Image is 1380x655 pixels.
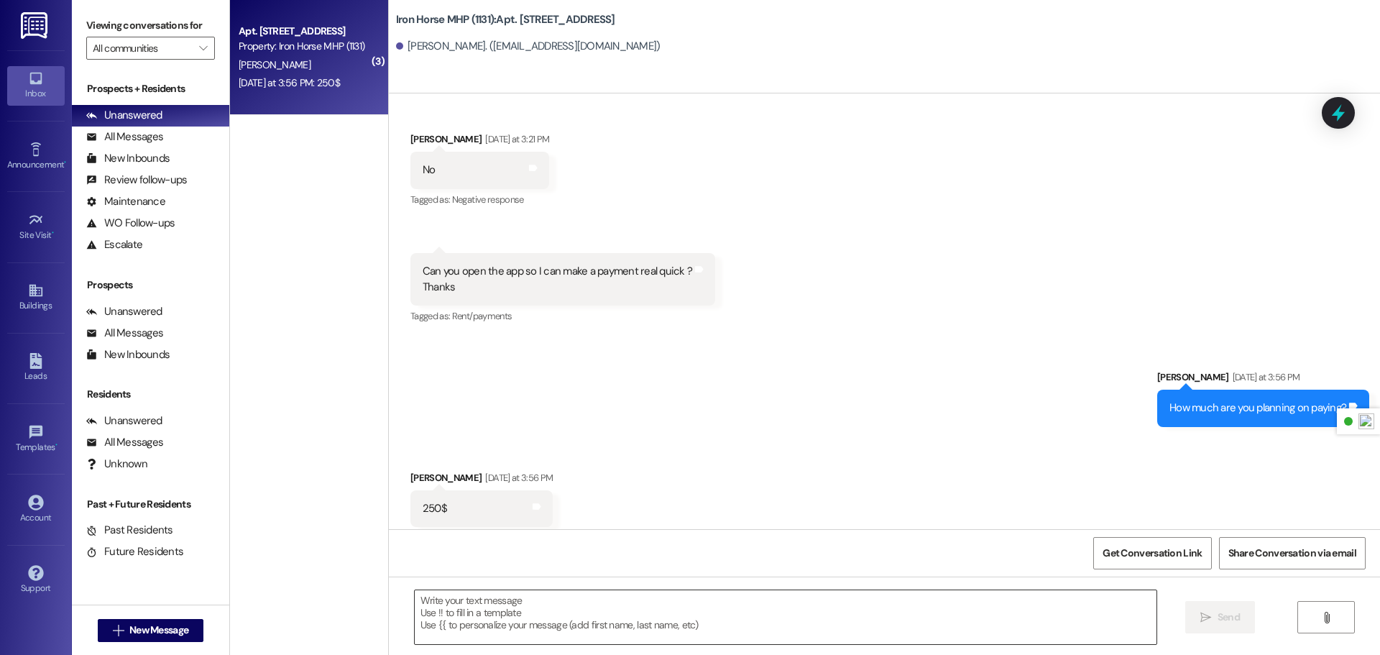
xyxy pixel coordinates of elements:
[1093,537,1211,569] button: Get Conversation Link
[1228,546,1356,561] span: Share Conversation via email
[7,278,65,317] a: Buildings
[98,619,204,642] button: New Message
[410,470,553,490] div: [PERSON_NAME]
[86,129,163,145] div: All Messages
[239,39,372,54] div: Property: Iron Horse MHP (1131)
[72,497,229,512] div: Past + Future Residents
[72,387,229,402] div: Residents
[52,228,54,238] span: •
[86,435,163,450] div: All Messages
[423,264,692,295] div: Can you open the app so I can make a payment real quick ? Thanks
[423,162,436,178] div: No
[1157,370,1369,390] div: [PERSON_NAME]
[86,108,162,123] div: Unanswered
[113,625,124,636] i: 
[452,310,512,322] span: Rent/payments
[7,66,65,105] a: Inbox
[1321,612,1332,623] i: 
[423,501,447,516] div: 250$
[7,490,65,529] a: Account
[452,193,524,206] span: Negative response
[239,58,310,71] span: [PERSON_NAME]
[86,194,165,209] div: Maintenance
[7,349,65,388] a: Leads
[86,151,170,166] div: New Inbounds
[86,14,215,37] label: Viewing conversations for
[410,527,553,548] div: Tagged as:
[482,470,553,485] div: [DATE] at 3:56 PM
[86,237,142,252] div: Escalate
[1229,370,1300,385] div: [DATE] at 3:56 PM
[410,132,550,152] div: [PERSON_NAME]
[86,216,175,231] div: WO Follow-ups
[239,24,372,39] div: Apt. [STREET_ADDRESS]
[396,12,615,27] b: Iron Horse MHP (1131): Apt. [STREET_ADDRESS]
[86,304,162,319] div: Unanswered
[7,208,65,247] a: Site Visit •
[239,76,340,89] div: [DATE] at 3:56 PM: 250$
[72,278,229,293] div: Prospects
[86,523,173,538] div: Past Residents
[410,306,715,326] div: Tagged as:
[55,440,57,450] span: •
[1200,612,1211,623] i: 
[86,457,147,472] div: Unknown
[93,37,192,60] input: All communities
[1169,400,1346,416] div: How much are you planning on paying?
[7,561,65,600] a: Support
[72,81,229,96] div: Prospects + Residents
[1185,601,1255,633] button: Send
[86,347,170,362] div: New Inbounds
[21,12,50,39] img: ResiDesk Logo
[7,420,65,459] a: Templates •
[410,189,550,210] div: Tagged as:
[482,132,549,147] div: [DATE] at 3:21 PM
[86,173,187,188] div: Review follow-ups
[86,413,162,429] div: Unanswered
[1103,546,1202,561] span: Get Conversation Link
[396,39,661,54] div: [PERSON_NAME]. ([EMAIL_ADDRESS][DOMAIN_NAME])
[1218,610,1240,625] span: Send
[1219,537,1366,569] button: Share Conversation via email
[64,157,66,168] span: •
[199,42,207,54] i: 
[129,623,188,638] span: New Message
[86,544,183,559] div: Future Residents
[86,326,163,341] div: All Messages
